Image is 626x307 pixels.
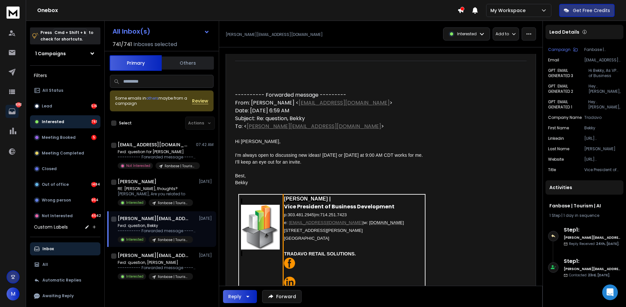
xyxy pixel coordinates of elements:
p: Tradavo [584,115,621,120]
a: [EMAIL_ADDRESS][DOMAIN_NAME] [299,99,390,106]
p: Last Name [548,146,569,152]
button: Primary [110,55,162,71]
p: My Workspace [490,7,528,14]
p: Press to check for shortcuts. [40,29,93,42]
span: : [319,212,320,217]
h3: Inboxes selected [133,40,177,48]
img: logo [7,7,20,19]
div: Activities [545,180,623,195]
div: Date: [DATE] 6:59 AM [235,107,425,115]
p: Interested [42,119,64,124]
button: Review [192,98,208,104]
p: [DATE] [199,179,214,184]
p: All [42,262,48,267]
span: 1 day in sequence [563,213,599,218]
h1: [EMAIL_ADDRESS][DOMAIN_NAME] [118,141,189,148]
button: Meeting Booked5 [30,131,100,144]
span: 741 / 741 [112,40,132,48]
p: [PERSON_NAME], Are you related to [118,191,193,197]
button: Interested761 [30,115,100,128]
span: 303.481.2945| [288,212,315,217]
div: 5 [91,135,97,140]
button: Not Interested4542 [30,209,100,222]
h1: [PERSON_NAME][EMAIL_ADDRESS][DOMAIN_NAME] [118,252,189,259]
p: Fanbase | Tourism | AI [165,164,196,169]
span: 1 Step [549,213,560,218]
span: [PERSON_NAME] [284,196,328,202]
p: Not Interested [42,213,73,218]
h6: Step 1 : [564,226,621,234]
span: p: [284,212,288,217]
img: 3xbeSZGxgqgOCvitNedfiN98c_Fbf8JZKnjxIevFzYlxYFOVPnKBIYqfP84yE-4QhbG-41p8Qd0PB23UCjSZt6k5BFufrF2_x... [284,277,295,288]
span: | [329,196,331,202]
p: Get Free Credits [573,7,610,14]
div: 954 [91,198,97,203]
span: others [146,95,158,101]
p: 8262 [16,102,21,107]
p: Closed [42,166,57,171]
p: [URL][DOMAIN_NAME] [584,157,621,162]
p: Awaiting Reply [42,293,74,299]
a: 8262 [6,105,19,118]
p: [DATE] [199,253,214,258]
button: M [7,287,20,300]
p: Fanbase | Tourism | AI [158,274,189,279]
h6: Step 1 : [564,257,621,265]
button: Wrong person954 [30,194,100,207]
p: Lead [42,104,52,109]
button: All [30,258,100,271]
div: | [549,213,619,218]
p: Campaign [548,47,571,52]
p: Fwd: question for [PERSON_NAME] [118,149,196,154]
p: Bekky [584,125,621,131]
p: Email [548,57,559,63]
div: I'm always open to discussing new ideas! [DATE] or [DATE] at 9:00 AM CDT works for me. I'll keep ... [235,152,425,166]
div: Open Intercom Messenger [602,284,618,300]
button: Closed [30,162,100,175]
p: Hey [PERSON_NAME], Does Tradavo ever feel like hotel lobby retail could be doing more - maybe if ... [589,84,621,94]
p: ---------- Forwarded message --------- From: [PERSON_NAME] [118,154,196,160]
h1: Fanbase | Tourism | AI [549,202,619,209]
span: | [288,220,364,225]
p: [EMAIL_ADDRESS][DOMAIN_NAME] [584,57,621,63]
div: To: < > [235,122,425,130]
p: Not Interested [126,163,150,168]
p: Lead Details [549,29,579,35]
div: 516 [91,104,97,109]
p: Interested [126,274,143,279]
p: ---------- Forwarded message --------- From: [PERSON_NAME] [118,265,196,270]
p: Add to [496,31,509,37]
span: 24th, [DATE]. [596,241,619,246]
button: 1 Campaigns [30,47,100,60]
div: Subject: Re: question, Bekky [235,115,425,122]
span: TRADAVO RETAIL SOLUTIONS. [284,251,356,256]
p: Fwd: question, Bekky [118,223,196,228]
p: RE: [PERSON_NAME], thoughts? [118,186,193,191]
p: [PERSON_NAME] [584,146,621,152]
p: First Name [548,125,569,131]
p: Meeting Booked [42,135,76,140]
p: Vice President of Business Development [584,167,621,172]
a: [PERSON_NAME][EMAIL_ADDRESS][DOMAIN_NAME] [247,122,381,130]
p: Fwd: question, [PERSON_NAME] [118,260,196,265]
button: Meeting Completed [30,147,100,160]
p: Fanbase | Tourism | AI [158,237,189,242]
span: [DOMAIN_NAME] [369,220,404,225]
button: Inbox [30,242,100,255]
strong: Vice President of Business Development [284,203,395,210]
button: Awaiting Reply [30,289,100,302]
img: mv0slIlL9ZFwHOE3LsgoIlSzEol8yHC3KENuw3gC0GpJa_McJY4cq-PeRK2KLiX3FbmD5ZZPB4tC4dNAYd08gN9dZa-gVvTEt... [241,205,280,250]
p: Wrong person [42,198,71,203]
span: 23rd, [DATE]. [588,273,610,278]
p: Reply Received [569,241,619,246]
div: 761 [91,119,97,124]
h1: All Inbox(s) [112,28,150,35]
p: title [548,167,556,172]
p: Hey [PERSON_NAME], Noticed Tradavo helps hotels boost revenue through lobby retail. Maybe you've ... [588,99,621,110]
p: Out of office [42,182,69,187]
p: Hi Bekky, As VP of Business Development at [GEOGRAPHIC_DATA], maybe you see hotel lobbies underus... [589,68,621,78]
span: [STREET_ADDRESS][PERSON_NAME] [284,228,363,233]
